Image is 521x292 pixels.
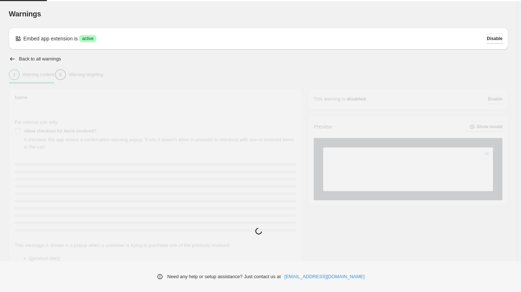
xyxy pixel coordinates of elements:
[487,33,502,44] button: Disable
[285,273,365,280] a: [EMAIL_ADDRESS][DOMAIN_NAME]
[9,10,41,18] span: Warnings
[487,36,502,42] span: Disable
[19,56,61,62] h2: Back to all warnings
[23,35,78,42] p: Embed app extension is
[82,36,93,42] span: active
